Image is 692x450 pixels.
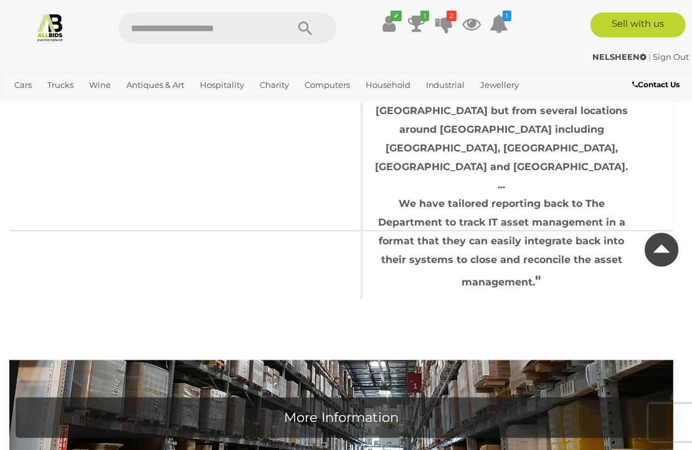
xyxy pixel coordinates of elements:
[590,12,686,37] a: Sell with us
[592,52,648,62] a: NELSHEEN
[9,75,37,95] a: Cars
[49,95,84,116] a: Sports
[380,12,399,35] a: ✔
[42,75,78,95] a: Trucks
[90,95,188,116] a: [GEOGRAPHIC_DATA]
[22,404,661,431] h1: More Information
[632,78,683,92] a: Contact Us
[592,52,647,62] strong: NELSHEEN
[421,75,470,95] a: Industrial
[9,95,43,116] a: Office
[498,179,505,191] span: ...
[503,11,511,21] i: 1
[195,75,249,95] a: Hospitality
[653,52,689,62] a: Sign Out
[255,75,294,95] a: Charity
[420,11,429,21] i: 1
[407,12,426,35] a: 1
[476,75,524,95] a: Jewellery
[535,272,541,289] span: "
[391,11,402,21] i: ✔
[632,80,680,89] b: Contact Us
[121,75,189,95] a: Antiques & Art
[648,52,651,62] span: |
[361,75,415,95] a: Household
[84,75,116,95] a: Wine
[300,75,355,95] a: Computers
[490,12,508,35] a: 1
[274,12,336,44] button: Search
[435,12,453,35] a: 2
[447,11,457,21] i: 2
[36,12,65,42] img: Allbids.com.au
